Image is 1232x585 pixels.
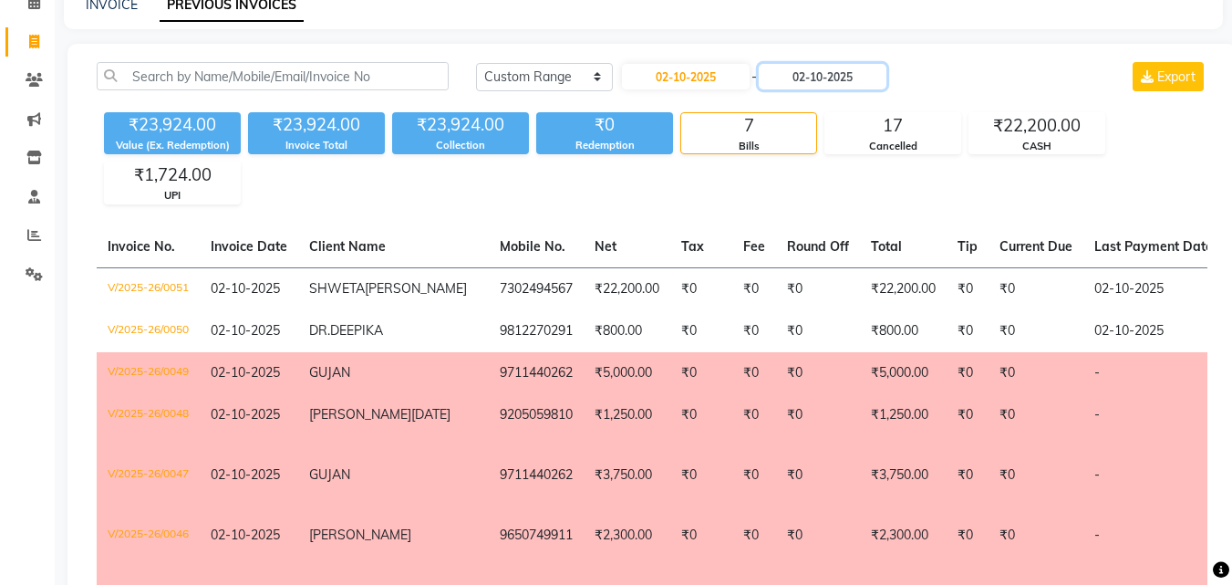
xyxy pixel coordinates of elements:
td: ₹1,250.00 [860,394,947,454]
td: 9711440262 [489,352,584,394]
td: ₹0 [670,454,732,515]
div: Cancelled [825,139,960,154]
td: ₹2,300.00 [860,515,947,575]
td: ₹22,200.00 [584,267,670,310]
td: ₹0 [776,515,860,575]
td: ₹3,750.00 [584,454,670,515]
span: Round Off [787,238,849,255]
td: V/2025-26/0047 [97,454,200,515]
span: [PERSON_NAME] [309,406,411,423]
div: Value (Ex. Redemption) [104,138,241,153]
span: SHWETA [309,280,365,297]
span: Export [1157,68,1196,85]
span: - [751,68,757,87]
td: - [1083,454,1224,515]
span: DR.DEEPIKA [309,322,383,339]
input: End Date [759,64,886,89]
span: Invoice Date [211,238,287,255]
span: Tip [958,238,978,255]
span: 02-10-2025 [211,466,280,483]
div: ₹23,924.00 [392,112,529,138]
span: Client Name [309,238,386,255]
span: Tax [681,238,704,255]
span: GUJAN [309,364,350,381]
td: V/2025-26/0051 [97,267,200,310]
td: ₹800.00 [860,310,947,352]
div: Redemption [536,138,673,153]
td: ₹0 [670,394,732,454]
span: [PERSON_NAME] [309,527,411,543]
div: Invoice Total [248,138,385,153]
td: 02-10-2025 [1083,310,1224,352]
td: ₹800.00 [584,310,670,352]
span: 02-10-2025 [211,280,280,297]
td: ₹2,300.00 [584,515,670,575]
td: V/2025-26/0046 [97,515,200,575]
td: ₹0 [947,515,989,575]
span: [DATE] [411,406,450,423]
td: ₹1,250.00 [584,394,670,454]
td: ₹0 [947,352,989,394]
div: ₹23,924.00 [104,112,241,138]
span: 02-10-2025 [211,527,280,543]
td: ₹0 [776,454,860,515]
td: ₹0 [670,352,732,394]
button: Export [1133,62,1204,91]
span: [PERSON_NAME] [365,280,467,297]
td: ₹0 [776,310,860,352]
span: 02-10-2025 [211,364,280,381]
td: V/2025-26/0049 [97,352,200,394]
span: Invoice No. [108,238,175,255]
td: V/2025-26/0048 [97,394,200,454]
td: ₹0 [989,352,1083,394]
td: V/2025-26/0050 [97,310,200,352]
td: ₹0 [776,394,860,454]
td: ₹0 [947,310,989,352]
div: 17 [825,113,960,139]
td: ₹0 [989,310,1083,352]
td: ₹0 [989,394,1083,454]
td: ₹5,000.00 [860,352,947,394]
td: 7302494567 [489,267,584,310]
td: ₹0 [776,267,860,310]
span: Current Due [999,238,1072,255]
td: ₹0 [776,352,860,394]
td: 9812270291 [489,310,584,352]
td: 02-10-2025 [1083,267,1224,310]
td: ₹0 [732,394,776,454]
td: ₹0 [947,267,989,310]
td: ₹0 [670,267,732,310]
td: ₹0 [732,267,776,310]
td: - [1083,352,1224,394]
div: 7 [681,113,816,139]
div: Collection [392,138,529,153]
div: ₹1,724.00 [105,162,240,188]
span: Net [595,238,616,255]
td: ₹0 [670,310,732,352]
td: ₹0 [989,267,1083,310]
span: 02-10-2025 [211,406,280,423]
td: ₹0 [732,352,776,394]
td: 9205059810 [489,394,584,454]
input: Search by Name/Mobile/Email/Invoice No [97,62,449,90]
span: Mobile No. [500,238,565,255]
td: - [1083,515,1224,575]
td: ₹0 [989,454,1083,515]
td: ₹5,000.00 [584,352,670,394]
span: Total [871,238,902,255]
span: Last Payment Date [1094,238,1213,255]
td: ₹0 [947,454,989,515]
div: ₹22,200.00 [969,113,1104,139]
td: ₹0 [732,515,776,575]
div: Bills [681,139,816,154]
td: ₹0 [670,515,732,575]
td: ₹22,200.00 [860,267,947,310]
span: GUJAN [309,466,350,483]
span: 02-10-2025 [211,322,280,339]
span: Fee [743,238,765,255]
td: ₹3,750.00 [860,454,947,515]
div: CASH [969,139,1104,154]
input: Start Date [622,64,750,89]
td: ₹0 [732,310,776,352]
td: - [1083,394,1224,454]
